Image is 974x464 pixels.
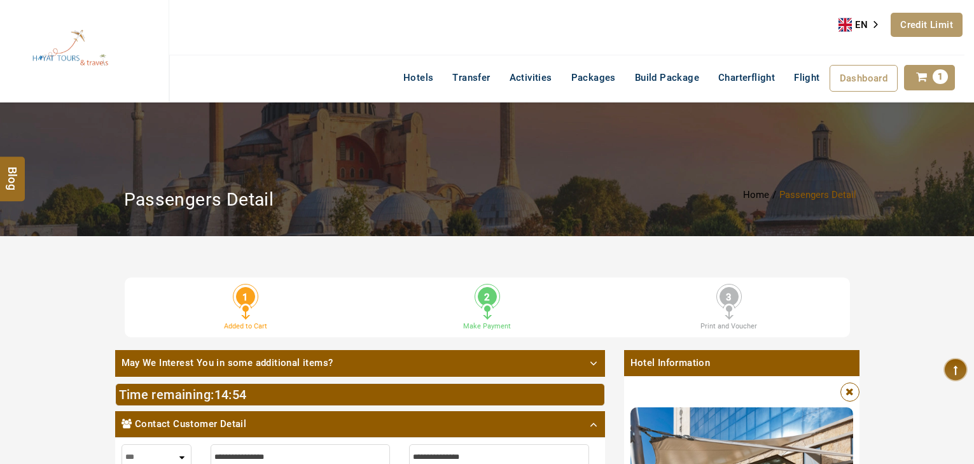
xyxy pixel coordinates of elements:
a: Hotels [394,65,443,90]
h3: Make Payment [376,322,599,330]
span: Dashboard [840,73,888,84]
span: Charterflight [718,72,775,83]
h2: Passengers Detail [124,185,274,211]
aside: Language selected: English [838,15,887,34]
div: Language [838,15,887,34]
span: 1 [236,287,255,306]
span: Blog [4,167,21,178]
a: Build Package [625,65,709,90]
h3: Print and Voucher [618,322,840,330]
a: EN [838,15,887,34]
span: Time remaining: [119,387,214,402]
a: Home [743,189,772,200]
span: Hotel Information [624,350,859,376]
span: Contact Customer Detail [135,418,246,431]
img: The Royal Line Holidays [10,6,131,92]
span: 54 [232,387,247,402]
a: May We Interest You in some additional items? [115,350,605,376]
span: : [214,387,247,402]
span: Flight [794,72,819,83]
span: 1 [933,69,948,84]
a: 1 [904,65,955,90]
a: Flight [784,65,829,90]
a: Transfer [443,65,499,90]
span: 14 [214,387,229,402]
a: Charterflight [709,65,784,90]
li: Passengers Detail [779,189,856,200]
h3: Added to Cart [134,322,357,330]
span: 3 [720,287,739,306]
a: Packages [562,65,625,90]
span: 2 [478,287,497,306]
a: Activities [500,65,562,90]
a: Credit Limit [891,13,963,37]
